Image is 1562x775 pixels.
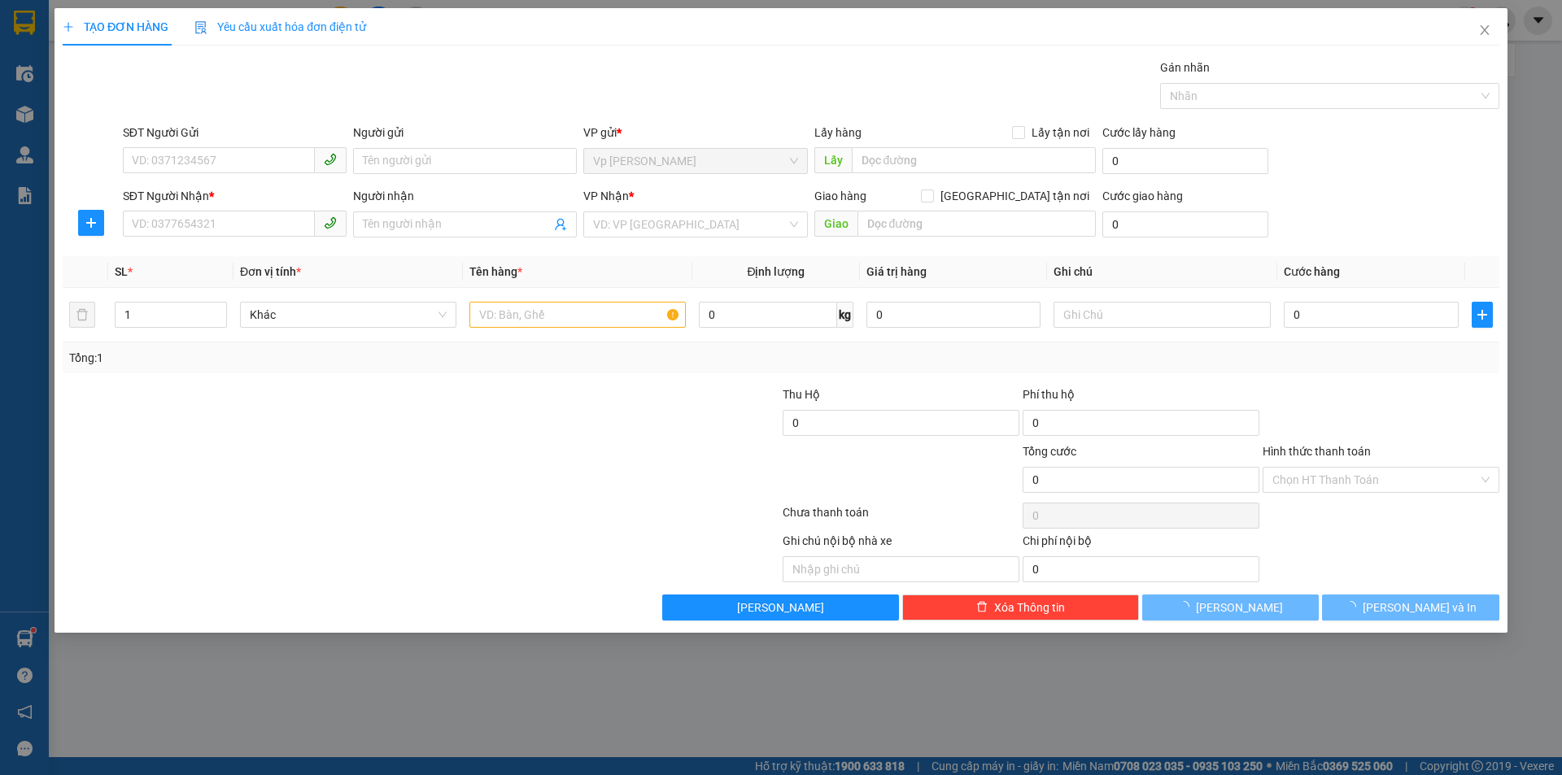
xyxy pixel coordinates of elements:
[783,532,1019,556] div: Ghi chú nội bộ nhà xe
[934,187,1096,205] span: [GEOGRAPHIC_DATA] tận nơi
[1025,124,1096,142] span: Lấy tận nơi
[866,302,1041,328] input: 0
[353,187,577,205] div: Người nhận
[123,187,347,205] div: SĐT Người Nhận
[1023,532,1259,556] div: Chi phí nội bộ
[1462,8,1507,54] button: Close
[814,211,857,237] span: Giao
[783,388,820,401] span: Thu Hộ
[324,153,337,166] span: phone
[1478,24,1491,37] span: close
[78,210,104,236] button: plus
[1179,601,1197,612] span: loading
[1363,599,1477,616] span: [PERSON_NAME] và In
[1142,594,1319,620] button: [PERSON_NAME]
[115,265,128,278] span: SL
[837,302,853,328] span: kg
[63,21,74,33] span: plus
[1023,385,1259,410] div: Phí thu hộ
[1263,445,1371,458] label: Hình thức thanh toán
[903,594,1140,620] button: deleteXóa Thông tin
[738,599,825,616] span: [PERSON_NAME]
[1473,308,1492,321] span: plus
[194,21,207,34] img: icon
[584,189,630,202] span: VP Nhận
[1102,148,1268,174] input: Cước lấy hàng
[353,124,577,142] div: Người gửi
[1023,445,1076,458] span: Tổng cước
[1472,302,1493,328] button: plus
[814,147,852,173] span: Lấy
[1197,599,1284,616] span: [PERSON_NAME]
[123,124,347,142] div: SĐT Người Gửi
[1102,189,1183,202] label: Cước giao hàng
[976,601,988,614] span: delete
[663,594,900,620] button: [PERSON_NAME]
[1102,211,1268,237] input: Cước giao hàng
[814,126,862,139] span: Lấy hàng
[324,216,337,229] span: phone
[783,556,1019,582] input: Nhập ghi chú
[994,599,1065,616] span: Xóa Thông tin
[63,20,168,33] span: TẠO ĐƠN HÀNG
[469,302,686,328] input: VD: Bàn, Ghế
[1323,594,1499,620] button: [PERSON_NAME] và In
[866,265,927,278] span: Giá trị hàng
[781,503,1021,532] div: Chưa thanh toán
[240,265,301,278] span: Đơn vị tính
[79,216,103,229] span: plus
[814,189,866,202] span: Giao hàng
[555,218,568,231] span: user-add
[852,147,1096,173] input: Dọc đường
[250,303,447,327] span: Khác
[857,211,1096,237] input: Dọc đường
[1102,126,1176,139] label: Cước lấy hàng
[1054,302,1271,328] input: Ghi Chú
[748,265,805,278] span: Định lượng
[69,302,95,328] button: delete
[1345,601,1363,612] span: loading
[194,20,366,33] span: Yêu cầu xuất hóa đơn điện tử
[1048,256,1277,288] th: Ghi chú
[584,124,808,142] div: VP gửi
[469,265,522,278] span: Tên hàng
[1284,265,1340,278] span: Cước hàng
[69,349,603,367] div: Tổng: 1
[1160,61,1210,74] label: Gán nhãn
[594,149,798,173] span: Vp Lê Hoàn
